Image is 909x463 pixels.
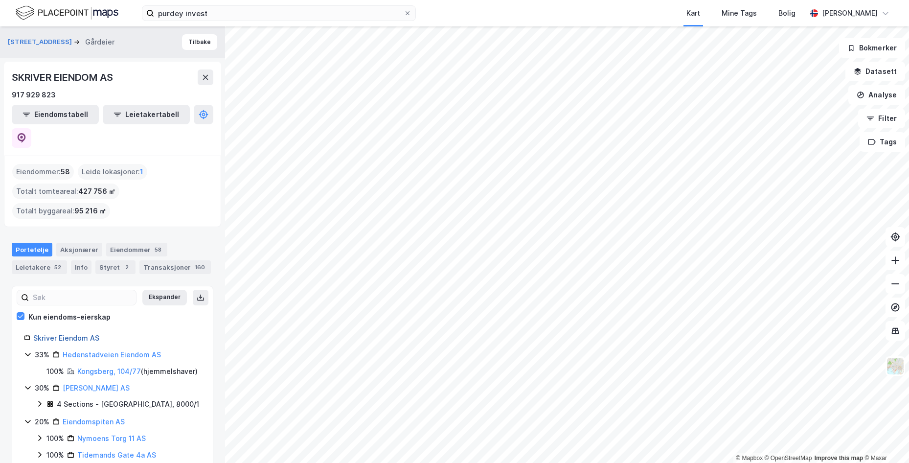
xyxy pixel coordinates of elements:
[845,62,905,81] button: Datasett
[63,350,161,359] a: Hedenstadveien Eiendom AS
[52,262,63,272] div: 52
[35,349,49,361] div: 33%
[848,85,905,105] button: Analyse
[71,260,91,274] div: Info
[12,164,74,180] div: Eiendommer :
[74,205,106,217] span: 95 216 ㎡
[12,105,99,124] button: Eiendomstabell
[106,243,167,256] div: Eiendommer
[12,89,56,101] div: 917 929 823
[142,290,187,305] button: Ekspander
[822,7,878,19] div: [PERSON_NAME]
[12,69,114,85] div: SKRIVER EIENDOM AS
[12,203,110,219] div: Totalt byggareal :
[140,166,143,178] span: 1
[46,366,64,377] div: 100%
[77,366,198,377] div: ( hjemmelshaver )
[35,416,49,428] div: 20%
[12,260,67,274] div: Leietakere
[29,290,136,305] input: Søk
[28,311,111,323] div: Kun eiendoms-eierskap
[858,109,905,128] button: Filter
[860,416,909,463] div: Kontrollprogram for chat
[78,164,147,180] div: Leide lokasjoner :
[77,451,156,459] a: Tidemands Gate 4a AS
[95,260,136,274] div: Styret
[8,37,74,47] button: [STREET_ADDRESS]
[153,245,163,255] div: 58
[77,434,146,442] a: Nymoens Torg 11 AS
[103,105,190,124] button: Leietakertabell
[139,260,211,274] div: Transaksjoner
[77,367,141,375] a: Kongsberg, 104/77
[78,185,115,197] span: 427 756 ㎡
[722,7,757,19] div: Mine Tags
[193,262,207,272] div: 160
[33,334,99,342] a: Skriver Eiendom AS
[57,398,199,410] div: 4 Sections - [GEOGRAPHIC_DATA], 8000/1
[778,7,795,19] div: Bolig
[736,455,763,462] a: Mapbox
[63,384,130,392] a: [PERSON_NAME] AS
[839,38,905,58] button: Bokmerker
[16,4,118,22] img: logo.f888ab2527a4732fd821a326f86c7f29.svg
[122,262,132,272] div: 2
[46,449,64,461] div: 100%
[886,357,905,375] img: Z
[85,36,114,48] div: Gårdeier
[765,455,812,462] a: OpenStreetMap
[61,166,70,178] span: 58
[46,433,64,444] div: 100%
[154,6,404,21] input: Søk på adresse, matrikkel, gårdeiere, leietakere eller personer
[182,34,217,50] button: Tilbake
[12,184,119,199] div: Totalt tomteareal :
[686,7,700,19] div: Kart
[12,243,52,256] div: Portefølje
[815,455,863,462] a: Improve this map
[56,243,102,256] div: Aksjonærer
[35,382,49,394] div: 30%
[860,132,905,152] button: Tags
[63,417,125,426] a: Eiendomspiten AS
[860,416,909,463] iframe: Chat Widget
